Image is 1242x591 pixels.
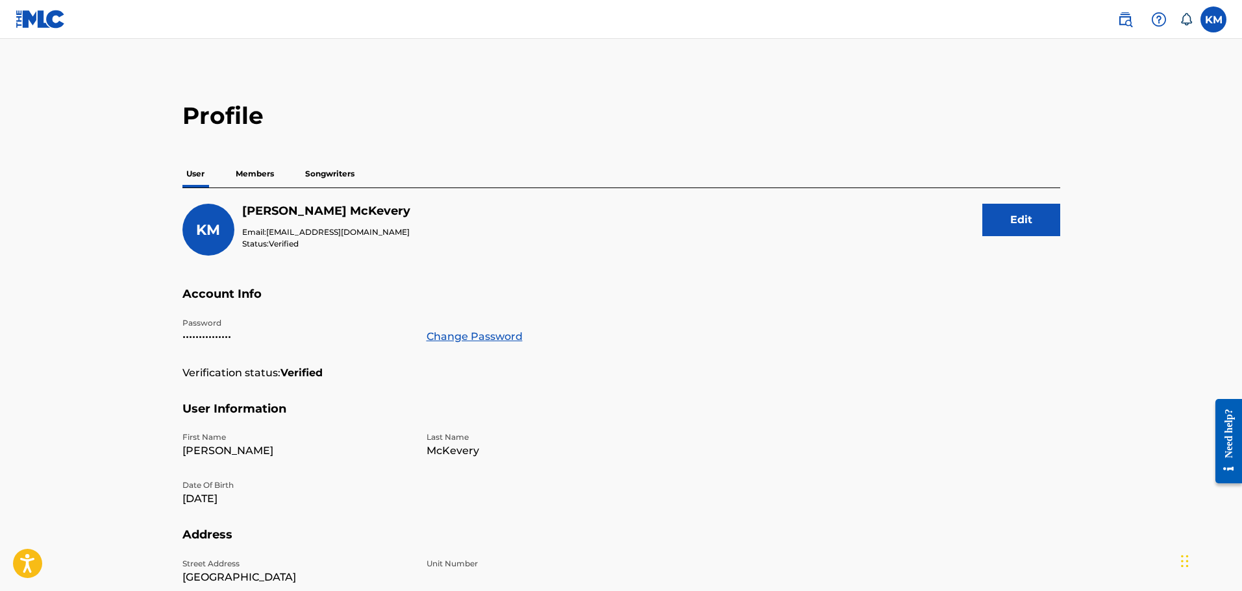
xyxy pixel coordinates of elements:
[182,491,411,507] p: [DATE]
[182,160,208,187] p: User
[182,570,411,585] p: [GEOGRAPHIC_DATA]
[196,221,220,239] span: KM
[1146,6,1172,32] div: Help
[182,101,1060,130] h2: Profile
[182,479,411,491] p: Date Of Birth
[1112,6,1138,32] a: Public Search
[427,329,523,344] a: Change Password
[182,365,280,381] p: Verification status:
[1180,13,1193,26] div: Notifications
[242,238,410,250] p: Status:
[182,287,1060,317] h5: Account Info
[182,527,1060,558] h5: Address
[182,329,411,344] p: •••••••••••••••
[266,227,410,237] span: [EMAIL_ADDRESS][DOMAIN_NAME]
[982,204,1060,236] button: Edit
[1117,12,1133,27] img: search
[232,160,278,187] p: Members
[1206,389,1242,493] iframe: Resource Center
[1181,542,1189,581] div: Drag
[242,204,410,219] h5: Kierra McKevery
[427,431,655,443] p: Last Name
[427,558,655,570] p: Unit Number
[182,402,1060,432] h5: User Information
[182,317,411,329] p: Password
[1200,6,1226,32] div: User Menu
[427,443,655,459] p: McKevery
[242,226,410,238] p: Email:
[182,558,411,570] p: Street Address
[1151,12,1167,27] img: help
[16,10,66,29] img: MLC Logo
[301,160,358,187] p: Songwriters
[280,365,323,381] strong: Verified
[182,443,411,459] p: [PERSON_NAME]
[1177,529,1242,591] iframe: Chat Widget
[182,431,411,443] p: First Name
[269,239,299,248] span: Verified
